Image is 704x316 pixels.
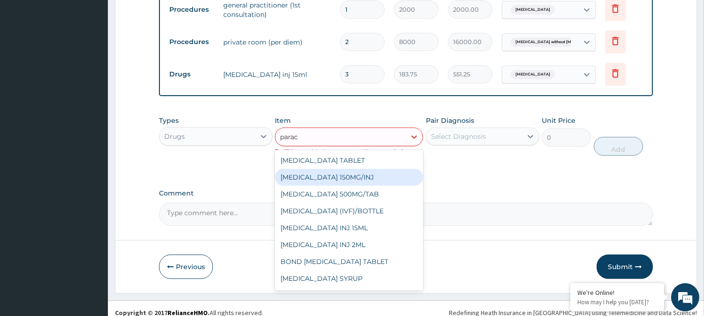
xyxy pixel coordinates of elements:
span: [MEDICAL_DATA] without [MEDICAL_DATA] [511,38,606,47]
td: Drugs [165,66,219,83]
textarea: Type your message and hit 'Enter' [5,214,179,247]
p: How may I help you today? [577,298,657,306]
div: [MEDICAL_DATA] 500MG/TAB [275,186,423,203]
div: [MEDICAL_DATA] 150MG/INJ [275,169,423,186]
button: Submit [597,255,653,279]
button: Previous [159,255,213,279]
label: Unit Price [542,116,575,125]
span: We're online! [54,97,129,192]
img: d_794563401_company_1708531726252_794563401 [17,47,38,70]
button: Add [594,137,643,156]
td: Procedures [165,33,219,51]
div: BOND [MEDICAL_DATA] TABLET [275,253,423,270]
label: Pair Diagnosis [426,116,474,125]
small: Tariff Item exists, Increase quantity as needed [275,148,403,155]
div: Chat with us now [49,53,158,65]
label: Item [275,116,291,125]
div: [MEDICAL_DATA] SYRUP [275,270,423,287]
span: [MEDICAL_DATA] [511,70,555,79]
div: [MEDICAL_DATA] DROP [275,287,423,304]
td: [MEDICAL_DATA] inj 15ml [219,65,335,84]
div: [MEDICAL_DATA] INJ 15ML [275,219,423,236]
div: Drugs [164,132,185,141]
div: We're Online! [577,288,657,297]
div: [MEDICAL_DATA] INJ 2ML [275,236,423,253]
span: [MEDICAL_DATA] [511,5,555,15]
div: Minimize live chat window [154,5,176,27]
div: Select Diagnosis [431,132,486,141]
td: Procedures [165,1,219,18]
label: Types [159,117,179,125]
div: [MEDICAL_DATA] (IVF)/BOTTLE [275,203,423,219]
td: private room (per diem) [219,33,335,52]
label: Comment [159,189,653,197]
div: [MEDICAL_DATA] TABLET [275,152,423,169]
